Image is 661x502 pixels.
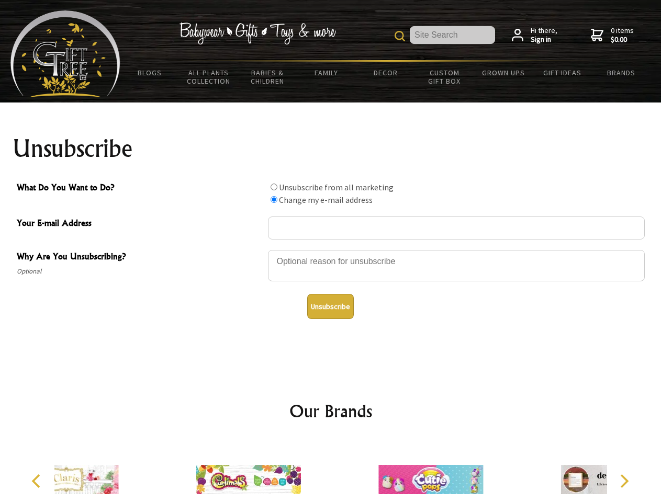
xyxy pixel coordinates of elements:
[297,62,356,84] a: Family
[279,182,394,192] label: Unsubscribe from all marketing
[533,62,592,84] a: Gift Ideas
[120,62,180,84] a: BLOGS
[271,196,277,203] input: What Do You Want to Do?
[356,62,415,84] a: Decor
[474,62,533,84] a: Grown Ups
[395,31,405,41] img: product search
[531,26,557,44] span: Hi there,
[179,22,336,44] img: Babywear - Gifts - Toys & more
[17,250,263,265] span: Why Are You Unsubscribing?
[611,35,634,44] strong: $0.00
[26,470,49,493] button: Previous
[10,10,120,97] img: Babyware - Gifts - Toys and more...
[591,26,634,44] a: 0 items$0.00
[512,26,557,44] a: Hi there,Sign in
[238,62,297,92] a: Babies & Children
[592,62,651,84] a: Brands
[410,26,495,44] input: Site Search
[268,250,645,281] textarea: Why Are You Unsubscribing?
[531,35,557,44] strong: Sign in
[612,470,635,493] button: Next
[21,398,641,424] h2: Our Brands
[415,62,474,92] a: Custom Gift Box
[307,294,354,319] button: Unsubscribe
[13,136,649,161] h1: Unsubscribe
[268,216,645,239] input: Your E-mail Address
[17,181,263,196] span: What Do You Want to Do?
[279,195,373,205] label: Change my e-mail address
[17,265,263,278] span: Optional
[180,62,239,92] a: All Plants Collection
[611,26,634,44] span: 0 items
[271,184,277,190] input: What Do You Want to Do?
[17,216,263,232] span: Your E-mail Address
